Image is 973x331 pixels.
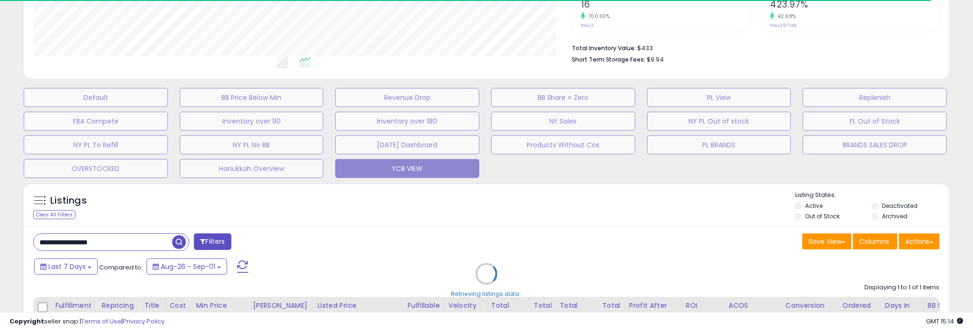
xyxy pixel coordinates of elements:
button: Inventory over 180 [335,112,479,131]
button: BB Price Below Min [180,88,324,107]
button: PL BRANDS [647,135,791,154]
div: Retrieving listings data.. [451,290,522,299]
button: Inventory over 90 [180,112,324,131]
span: $9.94 [647,55,664,64]
button: FBA Compete [24,112,168,131]
button: Default [24,88,168,107]
button: [DATE] Dashboard [335,135,479,154]
button: Replenish [803,88,947,107]
button: NY PL Out of stock [647,112,791,131]
small: Prev: 2 [581,23,594,28]
button: BB Share = Zero [491,88,635,107]
button: NY PL To Refill [24,135,168,154]
button: PL View [647,88,791,107]
button: FL Out of Stock [803,112,947,131]
button: Hanukkah Overview [180,159,324,178]
button: BRANDS SALES DROP [803,135,947,154]
button: Revenue Drop [335,88,479,107]
button: OVERSTOCKED [24,159,168,178]
button: YCB VIEW [335,159,479,178]
b: Total Inventory Value: [572,44,636,52]
div: seller snap | | [9,317,165,326]
strong: Copyright [9,317,44,326]
small: 42.68% [774,13,796,20]
button: NY Sales [491,112,635,131]
b: Short Term Storage Fees: [572,55,646,63]
li: $433 [572,42,933,53]
small: Prev: 297.14% [770,23,797,28]
button: NY PL No BB [180,135,324,154]
small: 700.00% [585,13,610,20]
button: Products Without Cos [491,135,635,154]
